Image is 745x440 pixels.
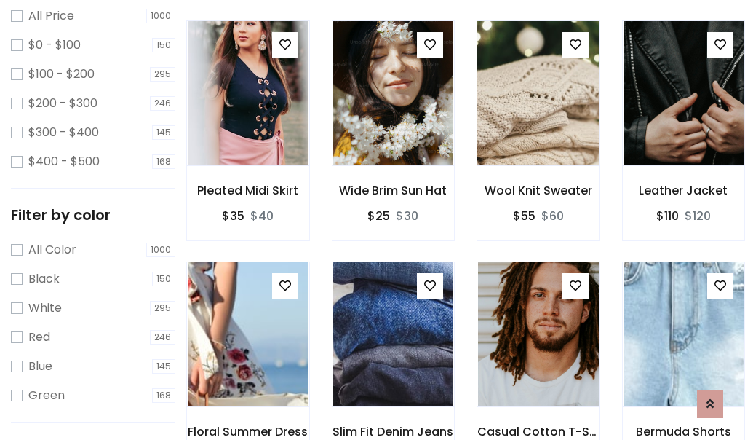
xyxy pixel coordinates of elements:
h5: Filter by color [11,206,175,224]
span: 246 [150,330,175,345]
label: Black [28,270,60,288]
label: $400 - $500 [28,153,100,170]
h6: Leather Jacket [623,184,745,197]
span: 295 [150,67,175,82]
h6: $110 [656,209,679,223]
del: $40 [250,208,274,224]
label: $0 - $100 [28,36,81,54]
del: $60 [541,208,564,224]
h6: $35 [222,209,244,223]
label: White [28,299,62,317]
label: Blue [28,358,52,375]
span: 246 [150,96,175,111]
h6: Casual Cotton T-Shirt [477,425,599,439]
span: 168 [152,154,175,169]
h6: Wool Knit Sweater [477,184,599,197]
label: All Color [28,241,76,259]
span: 168 [152,388,175,403]
h6: Bermuda Shorts [623,425,745,439]
span: 150 [152,272,175,286]
h6: Wide Brim Sun Hat [332,184,455,197]
label: Red [28,329,50,346]
span: 150 [152,38,175,52]
h6: $55 [513,209,535,223]
span: 295 [150,301,175,315]
h6: Floral Summer Dress [187,425,309,439]
span: 145 [152,125,175,140]
label: $100 - $200 [28,66,95,83]
span: 1000 [146,9,175,23]
label: All Price [28,7,74,25]
h6: Pleated Midi Skirt [187,184,309,197]
span: 1000 [146,243,175,257]
label: $200 - $300 [28,95,97,112]
del: $30 [396,208,418,224]
label: Green [28,387,65,404]
label: $300 - $400 [28,124,99,141]
span: 145 [152,359,175,374]
del: $120 [685,208,711,224]
h6: Slim Fit Denim Jeans [332,425,455,439]
h6: $25 [367,209,390,223]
